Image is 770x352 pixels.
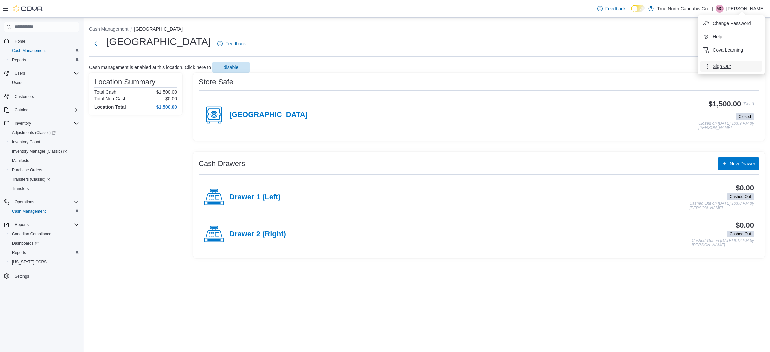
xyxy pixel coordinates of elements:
span: Adjustments (Classic) [9,129,79,137]
a: Transfers (Classic) [9,175,53,183]
button: Reports [12,221,31,229]
nav: Complex example [4,34,79,298]
span: Closed [739,114,751,120]
p: Cashed Out on [DATE] 10:08 PM by [PERSON_NAME] [689,201,754,210]
span: Cash Management [9,47,79,55]
h4: $1,500.00 [156,104,177,110]
button: Reports [1,220,82,229]
button: Settings [1,271,82,281]
button: Transfers [7,184,82,193]
span: Home [15,39,25,44]
p: $0.00 [165,96,177,101]
a: Inventory Manager (Classic) [7,147,82,156]
button: Change Password [700,18,762,29]
span: Dashboards [12,241,39,246]
span: Sign Out [713,63,731,70]
a: Manifests [9,157,32,165]
h4: Location Total [94,104,126,110]
button: Cash Management [89,26,128,32]
span: Reports [12,57,26,63]
span: Transfers [9,185,79,193]
span: Reports [12,221,79,229]
span: Inventory [15,121,31,126]
button: Inventory [1,119,82,128]
button: [GEOGRAPHIC_DATA] [134,26,183,32]
a: Cash Management [9,207,48,215]
p: $1,500.00 [156,89,177,95]
button: Reports [7,55,82,65]
button: disable [212,62,250,73]
span: Cashed Out [727,193,754,200]
button: Manifests [7,156,82,165]
button: Cash Management [7,46,82,55]
a: Home [12,37,28,45]
a: Reports [9,249,29,257]
p: [PERSON_NAME] [726,5,765,13]
h3: Store Safe [199,78,233,86]
h3: Location Summary [94,78,155,86]
span: Inventory Manager (Classic) [9,147,79,155]
span: Home [12,37,79,45]
h3: $0.00 [736,184,754,192]
button: Users [12,69,28,77]
a: Users [9,79,25,87]
span: Users [9,79,79,87]
span: Inventory Count [9,138,79,146]
span: Reports [9,56,79,64]
span: Users [12,69,79,77]
span: Inventory Manager (Classic) [12,149,67,154]
h3: $0.00 [736,221,754,229]
h3: $1,500.00 [709,100,741,108]
a: [US_STATE] CCRS [9,258,49,266]
button: Next [89,37,102,50]
span: Customers [12,92,79,101]
span: Inventory Count [12,139,40,145]
span: Purchase Orders [9,166,79,174]
input: Dark Mode [631,5,645,12]
p: (Float) [742,100,754,112]
h4: Drawer 2 (Right) [229,230,286,239]
a: Transfers [9,185,31,193]
button: Purchase Orders [7,165,82,175]
span: Users [15,71,25,76]
button: Help [700,31,762,42]
span: Manifests [12,158,29,163]
span: Canadian Compliance [9,230,79,238]
a: Feedback [215,37,248,50]
span: Manifests [9,157,79,165]
span: Inventory [12,119,79,127]
a: Customers [12,93,37,101]
button: Operations [12,198,37,206]
span: Cashed Out [727,231,754,237]
h6: Total Non-Cash [94,96,127,101]
p: True North Cannabis Co. [657,5,709,13]
button: New Drawer [718,157,759,170]
span: Feedback [225,40,246,47]
span: Cashed Out [730,194,751,200]
button: Sign Out [700,61,762,72]
button: Users [7,78,82,87]
span: Cash Management [12,209,46,214]
span: Catalog [12,106,79,114]
h4: [GEOGRAPHIC_DATA] [229,111,308,119]
span: Purchase Orders [12,167,42,173]
a: Dashboards [9,239,41,247]
p: Cash management is enabled at this location. Click here to [89,65,211,70]
a: Inventory Count [9,138,43,146]
a: Adjustments (Classic) [9,129,58,137]
span: Reports [9,249,79,257]
p: Cashed Out on [DATE] 9:12 PM by [PERSON_NAME] [692,239,754,248]
button: Catalog [12,106,31,114]
a: Dashboards [7,239,82,248]
span: Cova Learning [713,47,743,53]
span: [US_STATE] CCRS [12,259,47,265]
nav: An example of EuiBreadcrumbs [89,26,765,34]
a: Inventory Manager (Classic) [9,147,70,155]
span: Closed [736,113,754,120]
span: Change Password [713,20,751,27]
span: MC [717,5,723,13]
button: Operations [1,197,82,207]
span: Transfers (Classic) [12,177,50,182]
span: Customers [15,94,34,99]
